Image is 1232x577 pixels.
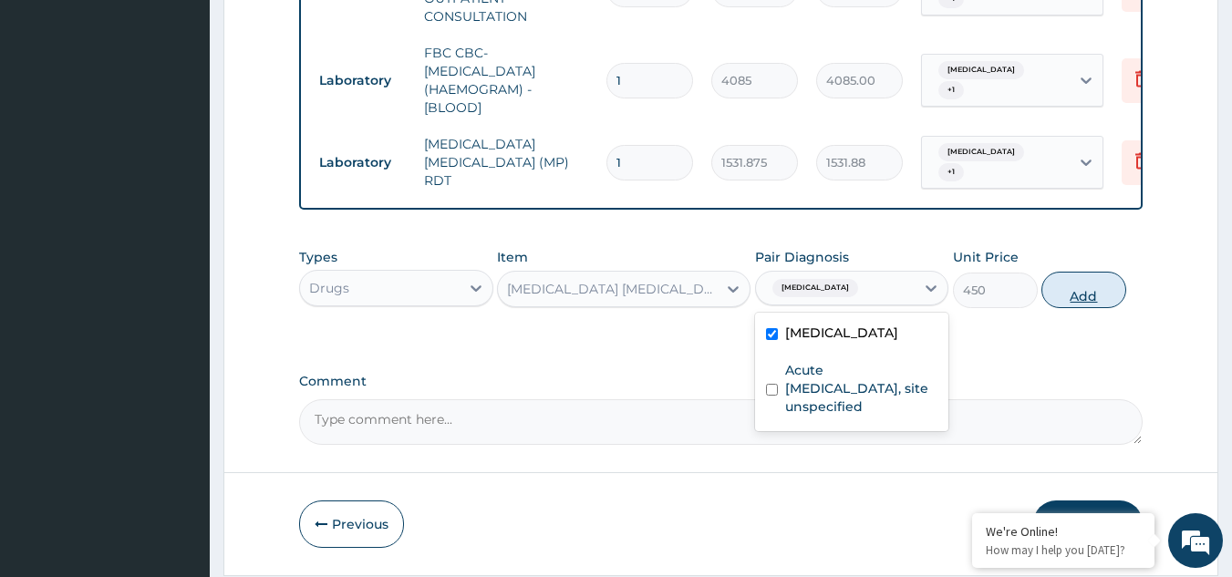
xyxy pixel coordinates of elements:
[755,248,849,266] label: Pair Diagnosis
[95,102,306,126] div: Chat with us now
[1041,272,1126,308] button: Add
[299,374,1144,389] label: Comment
[938,61,1024,79] span: [MEDICAL_DATA]
[938,81,964,99] span: + 1
[772,279,858,297] span: [MEDICAL_DATA]
[415,126,597,199] td: [MEDICAL_DATA] [MEDICAL_DATA] (MP) RDT
[299,250,337,265] label: Types
[785,361,938,416] label: Acute [MEDICAL_DATA], site unspecified
[9,384,347,448] textarea: Type your message and hit 'Enter'
[507,280,719,298] div: [MEDICAL_DATA] [MEDICAL_DATA] 80/480MG TABLET
[986,523,1141,540] div: We're Online!
[310,146,415,180] td: Laboratory
[497,248,528,266] label: Item
[938,163,964,181] span: + 1
[106,172,252,356] span: We're online!
[953,248,1019,266] label: Unit Price
[938,143,1024,161] span: [MEDICAL_DATA]
[299,9,343,53] div: Minimize live chat window
[34,91,74,137] img: d_794563401_company_1708531726252_794563401
[986,542,1141,558] p: How may I help you today?
[310,64,415,98] td: Laboratory
[415,35,597,126] td: FBC CBC-[MEDICAL_DATA] (HAEMOGRAM) - [BLOOD]
[785,324,898,342] label: [MEDICAL_DATA]
[309,279,349,297] div: Drugs
[1033,500,1143,548] button: Submit
[299,500,404,548] button: Previous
